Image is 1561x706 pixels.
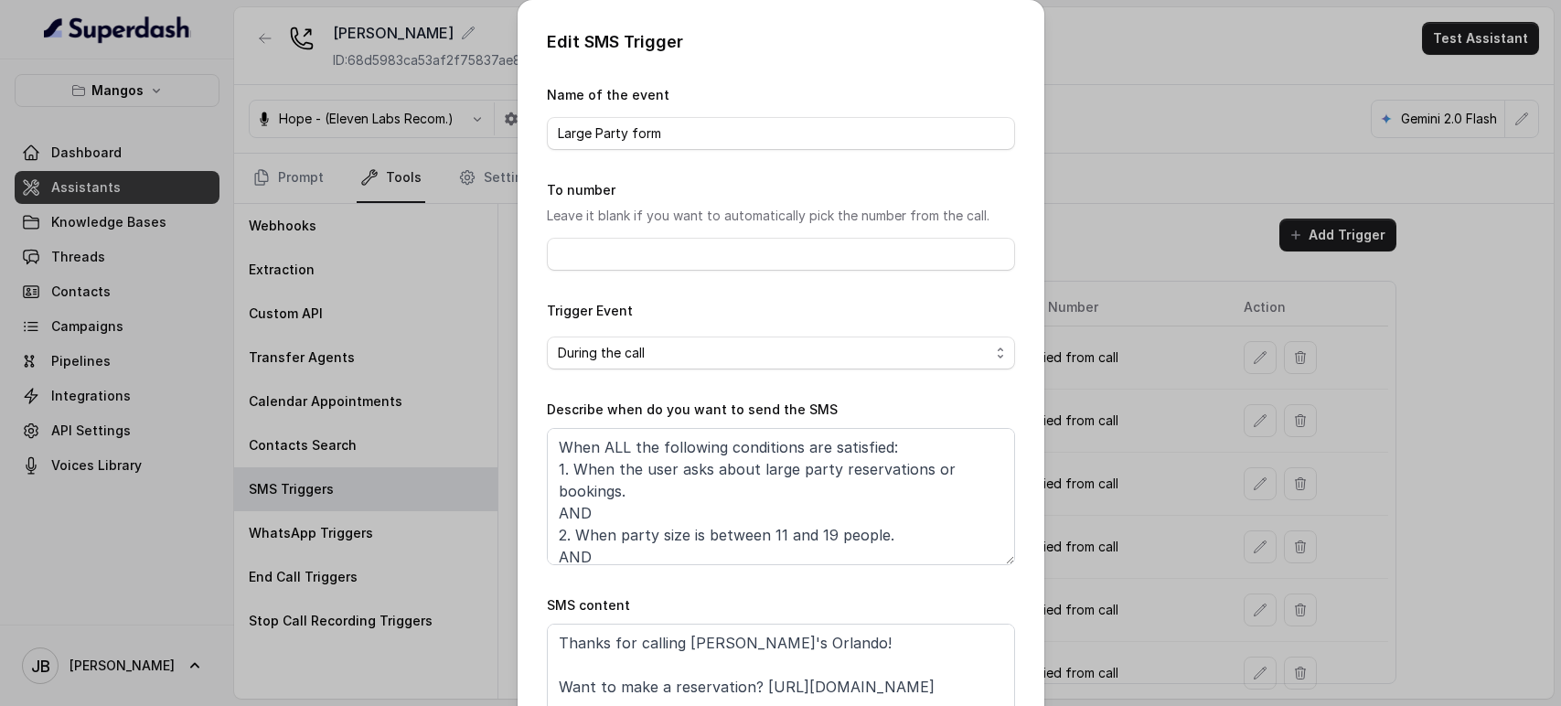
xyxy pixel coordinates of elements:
[547,401,838,417] label: Describe when do you want to send the SMS
[547,87,669,102] label: Name of the event
[547,597,630,613] label: SMS content
[547,182,615,198] label: To number
[547,337,1015,369] button: During the call
[558,342,989,364] span: During the call
[547,428,1015,565] textarea: When ALL the following conditions are satisfied: 1. When the user asks about large party reservat...
[547,205,1015,227] p: Leave it blank if you want to automatically pick the number from the call.
[547,303,633,318] label: Trigger Event
[547,29,1015,55] p: Edit SMS Trigger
